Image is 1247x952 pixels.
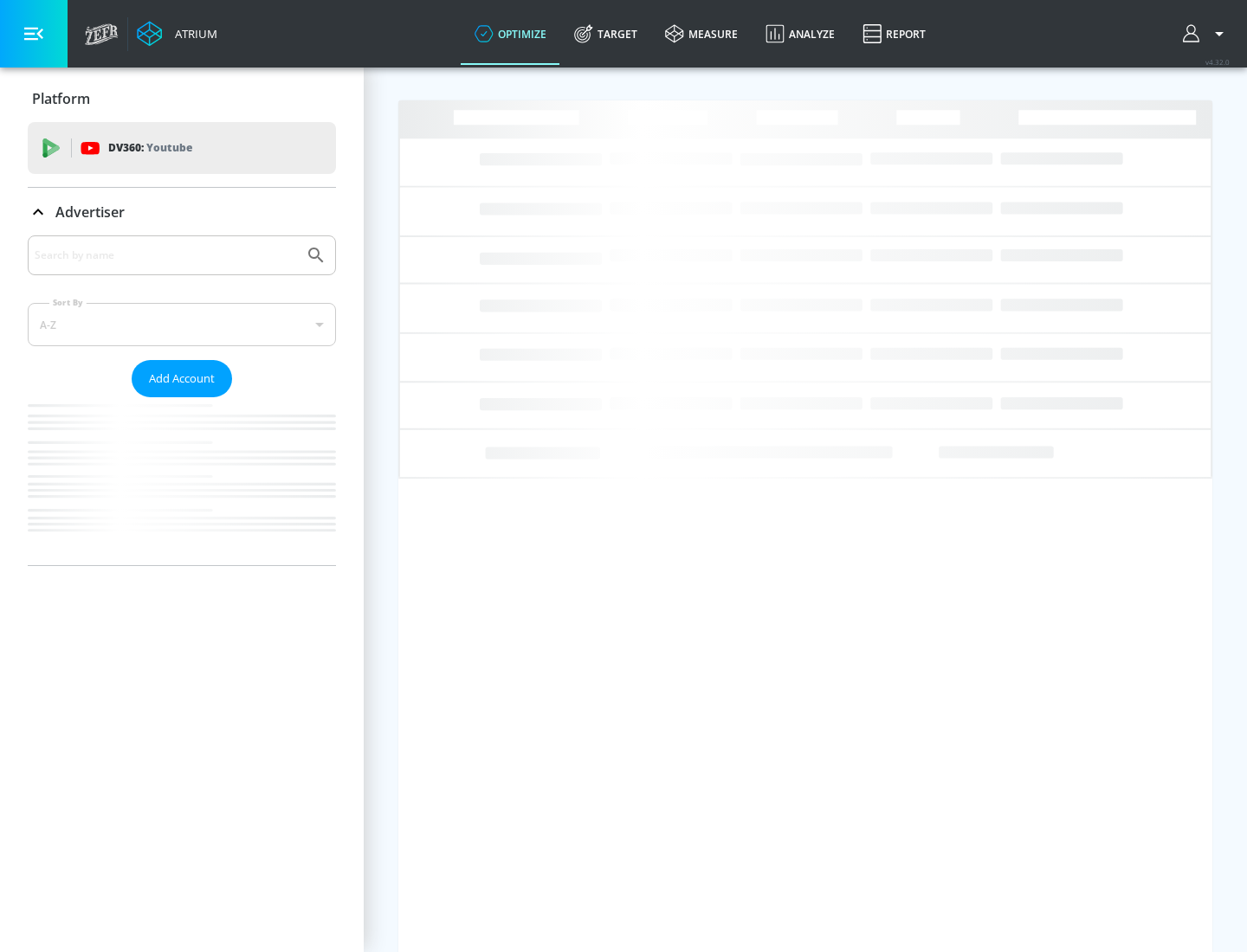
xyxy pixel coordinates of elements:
div: Advertiser [28,235,336,565]
a: Report [849,3,940,65]
p: Advertiser [55,203,125,222]
div: DV360: Youtube [28,122,336,174]
div: Platform [28,74,336,123]
span: v 4.32.0 [1205,57,1230,67]
p: Youtube [146,138,192,157]
nav: list of Advertiser [28,397,336,565]
span: Add Account [149,369,215,389]
div: Advertiser [28,188,336,236]
button: Add Account [132,360,232,397]
div: Atrium [168,26,217,42]
p: Platform [32,89,90,108]
a: Target [560,3,651,65]
p: DV360: [108,138,192,158]
a: optimize [461,3,560,65]
a: measure [651,3,752,65]
label: Sort By [49,297,87,308]
div: A-Z [28,303,336,346]
a: Analyze [752,3,849,65]
input: Search by name [35,244,297,267]
a: Atrium [137,21,217,47]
